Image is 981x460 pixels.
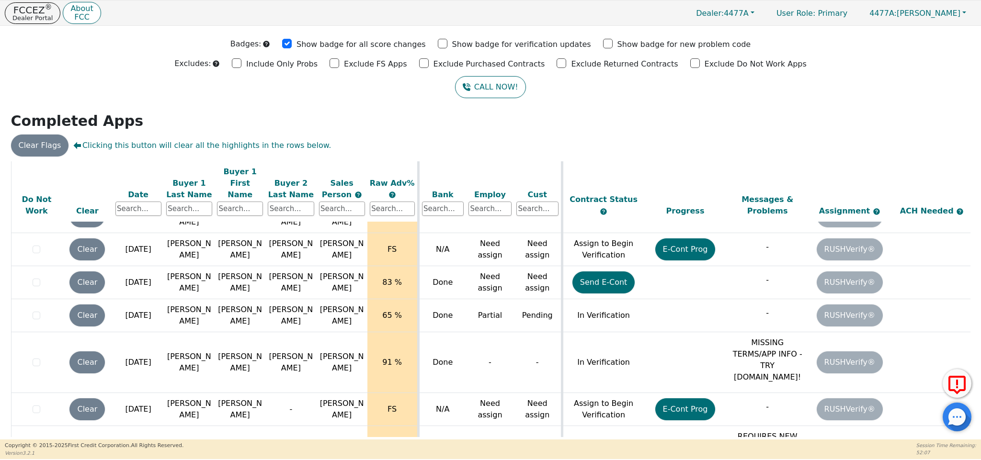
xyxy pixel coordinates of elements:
p: About [70,5,93,12]
input: Search... [268,202,314,216]
td: [PERSON_NAME] [164,266,215,299]
input: Search... [516,202,559,216]
td: Pending [514,299,562,332]
button: 4477A:[PERSON_NAME] [859,6,976,21]
div: Clear [64,205,110,217]
td: [PERSON_NAME] [265,233,316,266]
td: [PERSON_NAME] [265,266,316,299]
button: FCCEZ®Dealer Portal [5,2,60,24]
button: Clear [69,398,105,420]
td: [DATE] [113,332,164,393]
strong: Completed Apps [11,112,144,129]
td: [PERSON_NAME] [215,233,265,266]
button: E-Cont Prog [655,238,716,260]
span: 4477A: [869,9,897,18]
input: Search... [422,202,464,216]
span: Sales Person [322,178,354,199]
td: Need assign [466,266,514,299]
button: AboutFCC [63,2,101,24]
td: [PERSON_NAME] [215,393,265,426]
div: Buyer 1 First Name [217,166,263,200]
div: Bank [422,189,464,200]
p: Copyright © 2015- 2025 First Credit Corporation. [5,442,183,450]
button: Clear [69,351,105,373]
td: [PERSON_NAME] [215,299,265,332]
span: Raw Adv% [370,178,415,187]
p: - [729,307,806,319]
button: Clear [69,271,105,293]
button: Clear Flags [11,135,69,157]
input: Search... [319,202,365,216]
button: Send E-Cont [572,271,635,293]
sup: ® [45,3,52,11]
p: Include Only Probs [246,58,318,70]
div: Messages & Problems [729,194,806,217]
input: Search... [166,202,212,216]
td: N/A [418,393,466,426]
span: [PERSON_NAME] [320,399,364,419]
td: [PERSON_NAME] [164,299,215,332]
button: CALL NOW! [455,76,525,98]
td: Done [418,299,466,332]
input: Search... [115,202,161,216]
span: Assignment [819,206,873,215]
input: Search... [468,202,512,216]
td: [PERSON_NAME] [215,266,265,299]
td: - [466,332,514,393]
p: 52:07 [916,449,976,456]
div: Buyer 1 Last Name [166,177,212,200]
td: [DATE] [113,393,164,426]
td: Done [418,266,466,299]
td: [DATE] [113,299,164,332]
td: Assign to Begin Verification [562,233,644,266]
button: Clear [69,238,105,260]
span: 83 % [382,278,402,287]
p: MISSING TERMS/APP INFO - TRY [DOMAIN_NAME]! [729,337,806,383]
td: Done [418,332,466,393]
input: Search... [370,202,415,216]
span: All Rights Reserved. [131,442,183,449]
div: Progress [647,205,724,217]
td: In Verification [562,299,644,332]
p: Version 3.2.1 [5,449,183,457]
input: Search... [217,202,263,216]
td: - [514,332,562,393]
p: FCC [70,13,93,21]
td: Need assign [514,233,562,266]
div: Date [115,189,161,200]
td: [PERSON_NAME] [164,393,215,426]
p: - [729,274,806,286]
td: [DATE] [113,266,164,299]
td: [PERSON_NAME] [164,332,215,393]
p: - [729,401,806,413]
span: ACH Needed [900,206,957,215]
td: [DATE] [113,233,164,266]
td: Need assign [514,393,562,426]
p: Exclude Do Not Work Apps [705,58,807,70]
p: Exclude FS Apps [344,58,407,70]
span: Contract Status [570,195,638,204]
button: Report Error to FCC [943,369,971,398]
span: 4477A [696,9,749,18]
span: Dealer: [696,9,724,18]
p: Badges: [230,38,262,50]
div: Cust [516,189,559,200]
p: Primary [767,4,857,22]
span: Clicking this button will clear all the highlights in the rows below. [73,140,331,151]
a: Dealer:4477A [686,6,764,21]
span: 65 % [382,311,402,320]
span: 91 % [382,358,402,367]
td: Need assign [466,393,514,426]
div: Buyer 2 Last Name [268,177,314,200]
td: Partial [466,299,514,332]
p: Exclude Returned Contracts [571,58,678,70]
td: Assign to Begin Verification [562,393,644,426]
p: Show badge for verification updates [452,39,591,50]
p: Excludes: [174,58,211,69]
td: N/A [418,233,466,266]
span: [PERSON_NAME] [320,352,364,372]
